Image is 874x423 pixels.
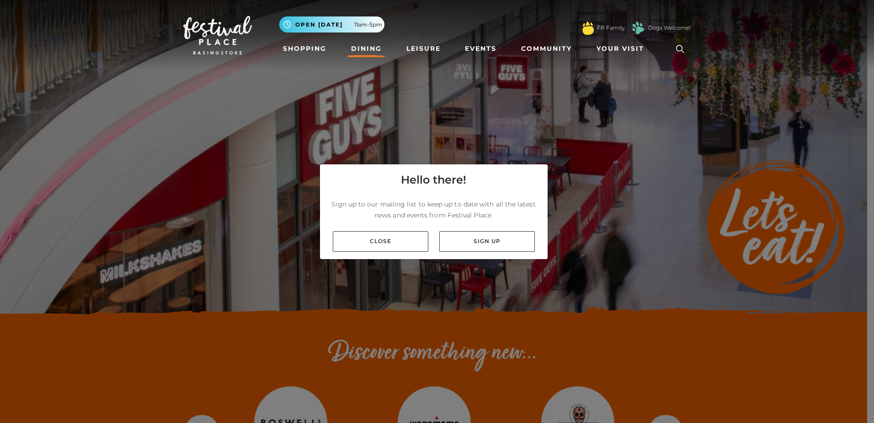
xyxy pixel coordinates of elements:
a: FP Family [597,24,624,32]
img: Festival Place Logo [183,16,252,54]
a: Shopping [279,40,330,57]
a: Events [461,40,500,57]
p: Sign up to our mailing list to keep up to date with all the latest news and events from Festival ... [327,199,540,221]
a: Community [517,40,576,57]
a: Your Visit [593,40,652,57]
span: Open [DATE] [295,21,343,29]
a: Sign up [439,231,535,252]
button: Open [DATE] 11am-5pm [279,16,384,33]
a: Leisure [403,40,444,57]
a: Dining [347,40,385,57]
span: Your Visit [597,44,644,54]
span: 11am-5pm [354,21,382,29]
a: Dogs Welcome! [648,24,691,32]
a: Close [333,231,428,252]
h4: Hello there! [401,172,466,188]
